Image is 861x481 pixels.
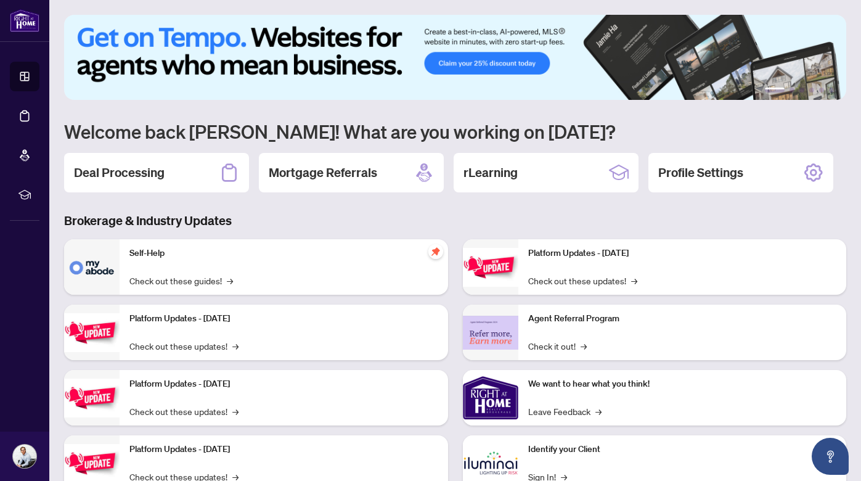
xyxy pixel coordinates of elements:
[790,88,794,92] button: 2
[528,443,837,456] p: Identify your Client
[227,274,233,287] span: →
[829,88,834,92] button: 6
[812,438,849,475] button: Open asap
[463,316,518,350] img: Agent Referral Program
[129,274,233,287] a: Check out these guides!→
[631,274,637,287] span: →
[463,164,518,181] h2: rLearning
[595,405,602,418] span: →
[64,313,120,352] img: Platform Updates - September 16, 2025
[809,88,814,92] button: 4
[232,405,239,418] span: →
[64,212,846,229] h3: Brokerage & Industry Updates
[64,15,846,100] img: Slide 0
[10,9,39,32] img: logo
[129,405,239,418] a: Check out these updates!→
[799,88,804,92] button: 3
[765,88,785,92] button: 1
[819,88,824,92] button: 5
[129,377,438,391] p: Platform Updates - [DATE]
[64,379,120,417] img: Platform Updates - July 21, 2025
[13,445,36,468] img: Profile Icon
[528,247,837,260] p: Platform Updates - [DATE]
[528,312,837,326] p: Agent Referral Program
[528,339,587,353] a: Check it out!→
[428,244,443,259] span: pushpin
[64,239,120,295] img: Self-Help
[64,120,846,143] h1: Welcome back [PERSON_NAME]! What are you working on [DATE]?
[463,370,518,425] img: We want to hear what you think!
[129,339,239,353] a: Check out these updates!→
[232,339,239,353] span: →
[74,164,165,181] h2: Deal Processing
[129,312,438,326] p: Platform Updates - [DATE]
[129,247,438,260] p: Self-Help
[463,248,518,287] img: Platform Updates - June 23, 2025
[129,443,438,456] p: Platform Updates - [DATE]
[581,339,587,353] span: →
[528,274,637,287] a: Check out these updates!→
[269,164,377,181] h2: Mortgage Referrals
[658,164,743,181] h2: Profile Settings
[528,377,837,391] p: We want to hear what you think!
[528,405,602,418] a: Leave Feedback→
